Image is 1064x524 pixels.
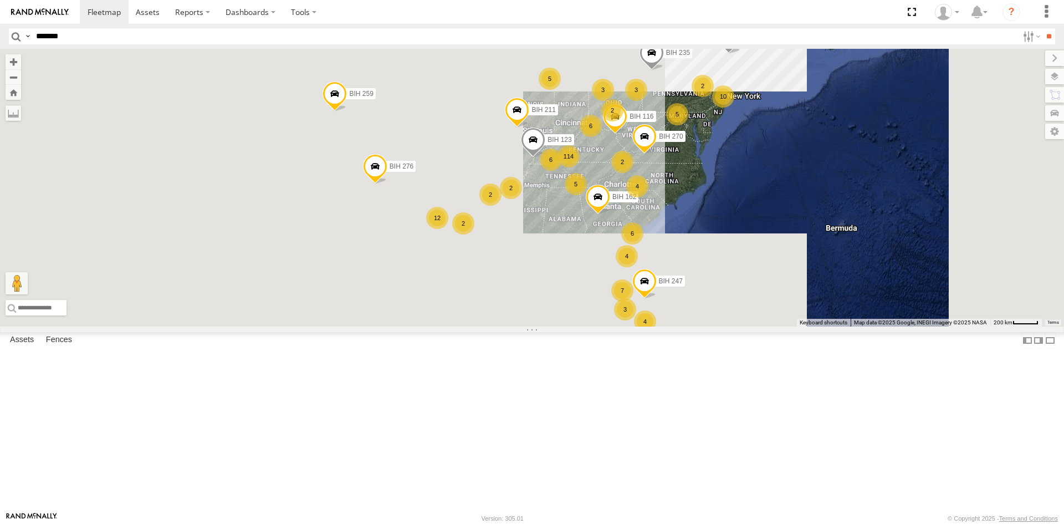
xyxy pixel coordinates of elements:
span: BIH 276 [390,162,413,170]
a: Visit our Website [6,513,57,524]
a: Terms [1047,320,1059,325]
div: 2 [601,99,623,121]
label: Search Filter Options [1019,28,1042,44]
div: 10 [712,85,734,108]
button: Keyboard shortcuts [800,319,847,327]
div: © Copyright 2025 - [948,515,1058,522]
label: Fences [40,333,78,348]
span: BIH 116 [630,113,653,120]
label: Assets [4,333,39,348]
span: BIH 162 [612,193,636,201]
label: Search Query [23,28,32,44]
div: 2 [500,177,522,199]
div: 3 [614,298,636,320]
span: Map data ©2025 Google, INEGI Imagery ©2025 NASA [854,319,987,325]
div: 2 [692,75,714,97]
div: 4 [626,175,648,197]
div: 6 [540,149,562,171]
div: 5 [666,103,688,125]
span: BIH 270 [659,132,683,140]
div: 4 [634,311,656,333]
label: Dock Summary Table to the Left [1022,332,1033,348]
span: BIH 235 [666,49,690,57]
div: 2 [479,184,502,206]
span: BIH 247 [659,277,683,285]
button: Zoom out [6,69,21,85]
div: 2 [611,151,633,173]
label: Dock Summary Table to the Right [1033,332,1044,348]
label: Measure [6,105,21,121]
div: 6 [621,222,643,245]
i: ? [1002,3,1020,21]
span: 200 km [994,319,1012,325]
label: Map Settings [1045,124,1064,139]
a: Terms and Conditions [999,515,1058,522]
div: 4 [616,245,638,267]
span: BIH 211 [531,106,555,114]
div: 5 [539,68,561,90]
div: 3 [592,79,614,101]
div: 2 [452,212,474,235]
span: BIH 123 [548,135,571,143]
div: 7 [611,279,633,302]
div: 12 [426,207,448,229]
label: Hide Summary Table [1045,332,1056,348]
button: Zoom in [6,54,21,69]
div: 6 [580,115,602,137]
img: rand-logo.svg [11,8,69,16]
div: Version: 305.01 [482,515,524,522]
div: 114 [557,145,580,167]
div: 5 [565,173,587,195]
button: Zoom Home [6,85,21,100]
button: Map Scale: 200 km per 43 pixels [990,319,1042,327]
div: 3 [625,79,647,101]
span: BIH 259 [349,89,373,97]
button: Drag Pegman onto the map to open Street View [6,272,28,294]
div: Nele . [931,4,963,21]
